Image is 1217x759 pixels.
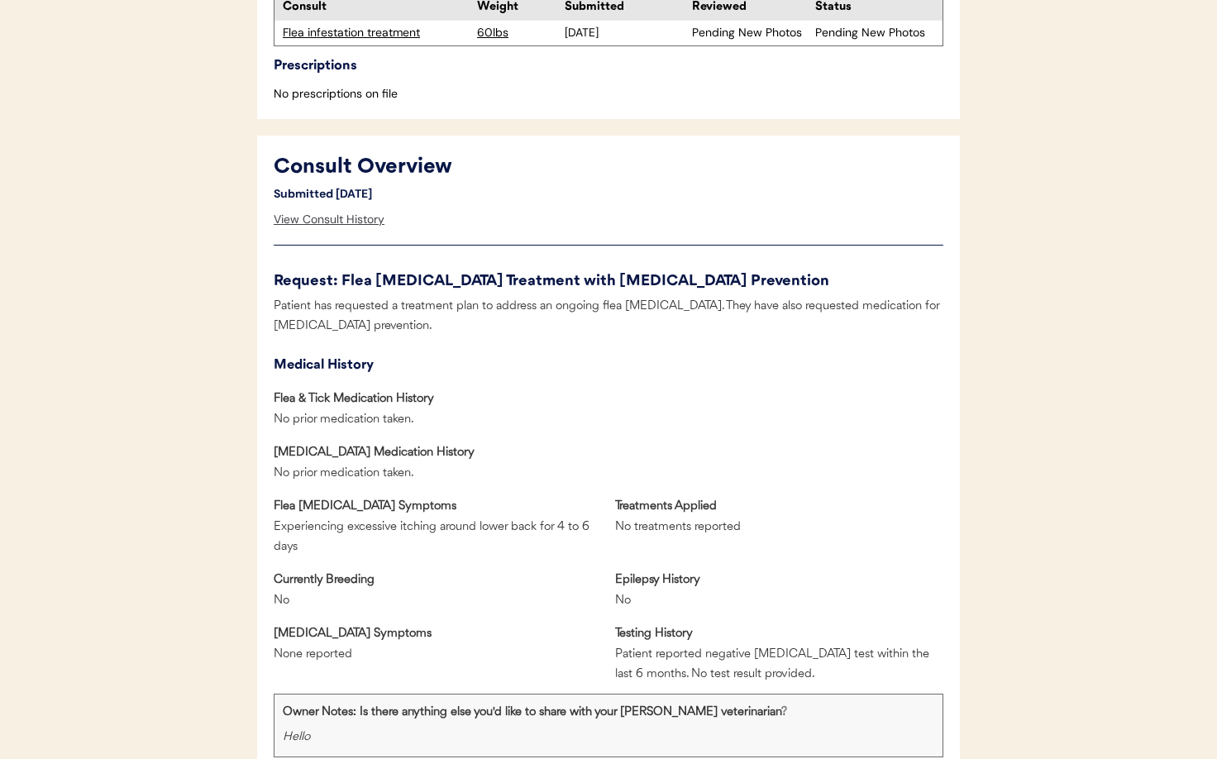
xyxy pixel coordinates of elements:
div: Pending New Photos [692,25,811,41]
strong: Flea [MEDICAL_DATA] Symptoms [274,500,456,513]
div: Medical History [274,354,943,377]
div: No [274,591,356,612]
div: Prescriptions [274,55,943,78]
strong: [MEDICAL_DATA] Symptoms [274,628,432,640]
strong: Treatments Applied [615,500,717,513]
div: Consult Overview [274,152,761,184]
div: No prior medication taken. [274,410,418,431]
em: Hello [283,731,310,743]
strong: Currently Breeding [274,574,375,586]
div: View Consult History [274,203,384,236]
div: Experiencing excessive itching around lower back for 4 to 6 days [274,518,603,558]
div: Pending New Photos [815,25,934,41]
div: No prior medication taken. [274,464,418,485]
div: No treatments reported [615,518,760,538]
div: Patient reported negative [MEDICAL_DATA] test within the last 6 months. No test result provided. [615,645,944,685]
strong: Flea & Tick Medication History [274,393,434,405]
strong: Epilepsy History [615,574,700,586]
div: No [615,591,698,612]
div: Request: Flea [MEDICAL_DATA] Treatment with [MEDICAL_DATA] Prevention [274,270,943,293]
strong: Testing History [615,628,693,640]
div: None reported [274,645,418,666]
div: 60lbs [477,25,561,41]
strong: [MEDICAL_DATA] Medication History [274,446,475,459]
div: Submitted [DATE] [274,184,398,204]
div: [DATE] [565,25,684,41]
div: No prescriptions on file [274,86,943,103]
div: Flea infestation treatment [283,25,469,41]
div: Patient has requested a treatment plan to address an ongoing flea [MEDICAL_DATA]. They have also ... [274,297,943,337]
strong: Owner Notes: Is there anything else you'd like to share with your [PERSON_NAME] veterinarian? [283,706,787,718]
